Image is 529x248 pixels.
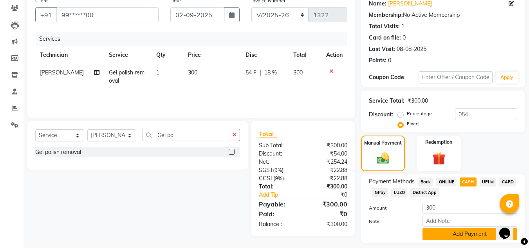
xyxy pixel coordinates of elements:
a: Add Tip [253,191,311,199]
div: Paid: [253,209,303,219]
div: ₹254.24 [303,158,353,166]
th: Disc [241,46,289,64]
span: 9% [275,175,282,181]
div: Points: [369,56,386,65]
div: Membership: [369,11,403,19]
span: 18 % [264,69,277,77]
span: UPI M [480,177,497,186]
div: Total Visits: [369,22,400,31]
div: Last Visit: [369,45,395,53]
th: Service [104,46,152,64]
div: ₹300.00 [303,183,353,191]
div: Net: [253,158,303,166]
input: Amount [422,202,517,214]
th: Price [183,46,241,64]
span: CARD [499,177,516,186]
span: CGST [259,175,273,182]
div: No Active Membership [369,11,517,19]
span: District App [410,188,439,197]
label: Redemption [425,139,452,146]
span: SGST [259,167,273,174]
span: 54 F [246,69,256,77]
span: Payment Methods [369,177,415,186]
div: 0 [403,34,406,42]
div: ₹0 [303,209,353,219]
label: Fixed [407,120,419,127]
span: ONLINE [436,177,457,186]
div: ( ) [253,174,303,183]
input: Search by Name/Mobile/Email/Code [56,7,159,22]
div: ( ) [253,166,303,174]
span: GPay [372,188,388,197]
label: Note: [363,218,416,225]
span: | [260,69,261,77]
img: _cash.svg [373,151,393,165]
button: +91 [35,7,57,22]
div: Payable: [253,199,303,209]
th: Total [289,46,321,64]
div: 1 [401,22,404,31]
span: 9% [274,167,282,173]
label: Manual Payment [364,139,402,147]
span: [PERSON_NAME] [40,69,84,76]
div: Sub Total: [253,141,303,150]
div: Card on file: [369,34,401,42]
div: Total: [253,183,303,191]
div: Discount: [253,150,303,158]
div: ₹300.00 [408,97,428,105]
th: Technician [35,46,104,64]
div: ₹300.00 [303,141,353,150]
div: Gel polish removal [35,148,81,156]
th: Action [321,46,347,64]
div: 0 [388,56,391,65]
span: LUZO [391,188,407,197]
button: Apply [496,72,518,83]
span: Total [259,130,277,138]
div: ₹300.00 [303,199,353,209]
div: ₹22.88 [303,174,353,183]
label: Amount: [363,205,416,212]
div: 08-08-2025 [397,45,426,53]
input: Search or Scan [142,129,229,141]
span: 1 [156,69,159,76]
span: 300 [188,69,197,76]
span: Gel polish removal [109,69,144,84]
div: ₹54.00 [303,150,353,158]
div: Services [36,32,353,46]
input: Enter Offer / Coupon Code [419,71,493,83]
div: ₹22.88 [303,166,353,174]
button: Add Payment [422,228,517,240]
div: Coupon Code [369,73,418,81]
span: CASH [460,177,477,186]
span: 300 [293,69,303,76]
input: Add Note [422,215,517,227]
div: ₹0 [312,191,354,199]
div: ₹300.00 [303,220,353,228]
div: Discount: [369,110,393,119]
th: Qty [152,46,183,64]
label: Percentage [407,110,432,117]
span: Bank [418,177,433,186]
div: Balance : [253,220,303,228]
iframe: chat widget [496,217,521,240]
div: Service Total: [369,97,404,105]
img: _gift.svg [428,150,450,167]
